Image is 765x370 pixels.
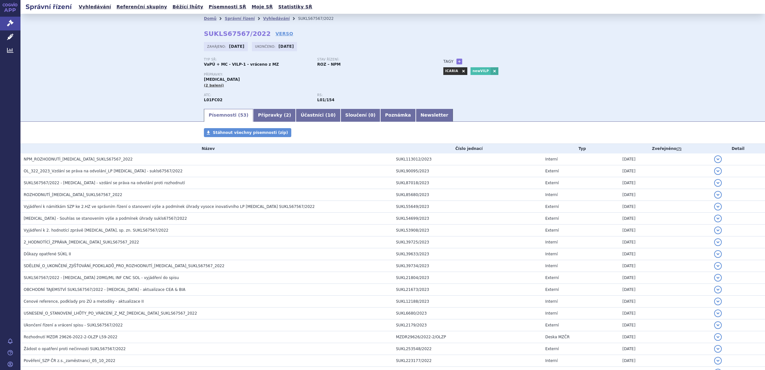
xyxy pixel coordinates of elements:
a: Vyhledávání [263,16,290,21]
td: [DATE] [619,165,711,177]
a: ICARIA [443,67,460,75]
td: [DATE] [619,236,711,248]
span: Interní [545,264,558,268]
strong: ROZ – NPM [317,62,341,67]
th: Číslo jednací [393,144,542,153]
strong: VaPÚ + MC - VILP-1 - vráceno z MZ [204,62,279,67]
span: ROZHODNUTÍ_SARCLISA_SUKLS67567_2022 [24,193,122,197]
button: detail [714,179,722,187]
td: [DATE] [619,355,711,367]
td: [DATE] [619,296,711,308]
span: Interní [545,299,558,304]
button: detail [714,286,722,293]
span: Externí [545,169,559,173]
span: Interní [545,358,558,363]
strong: [DATE] [229,44,245,49]
span: USNESENÍ_O_STANOVENÍ_LHŮTY_PO_VRÁCENÍ_Z_MZ_SARCLISA_SUKLS67567_2022 [24,311,197,316]
span: Externí [545,275,559,280]
a: Moje SŘ [250,3,275,11]
p: ATC: [204,93,311,97]
strong: IZATUXIMAB [204,98,222,102]
strong: [DATE] [278,44,294,49]
td: SUKL21804/2023 [393,272,542,284]
button: detail [714,345,722,353]
button: detail [714,191,722,199]
a: Statistiky SŘ [276,3,314,11]
span: SDĚLENÍ_O_UKONČENÍ_ZJIŠŤOVÁNÍ_PODKLADŮ_PRO_ROZHODNUTÍ_SARCLISA_SUKLS67567_2022 [24,264,224,268]
li: SUKLS67567/2022 [298,14,342,23]
span: Zahájeno: [207,44,227,49]
td: [DATE] [619,213,711,225]
strong: SUKLS67567/2022 [204,30,271,37]
span: Interní [545,240,558,244]
span: NPM_ROZHODNUTÍ_SARCLISA_SUKLS67567_2022 [24,157,133,161]
p: Stav řízení: [317,58,424,62]
td: SUKL2179/2023 [393,319,542,331]
td: SUKL53908/2023 [393,225,542,236]
td: [DATE] [619,272,711,284]
span: Ukončení řízení a vrácení spisu - SUKLS67567/2022 [24,323,123,327]
span: Interní [545,157,558,161]
th: Zveřejněno [619,144,711,153]
button: detail [714,357,722,365]
td: SUKL223177/2022 [393,355,542,367]
td: SUKL39734/2023 [393,260,542,272]
button: detail [714,226,722,234]
span: Rozhodnutí MZDR 29626-2022-2-OLZP L59-2022 [24,335,117,339]
strong: izatuximab [317,98,334,102]
a: Stáhnout všechny písemnosti (zip) [204,128,291,137]
td: [DATE] [619,248,711,260]
span: Externí [545,216,559,221]
button: detail [714,203,722,210]
span: Důkazy opatřené SÚKL II [24,252,71,256]
td: [DATE] [619,201,711,213]
a: Běžící lhůty [171,3,205,11]
span: Externí [545,347,559,351]
button: detail [714,309,722,317]
a: newVILP [471,67,490,75]
a: Přípravky (2) [253,109,296,122]
td: SUKL253548/2022 [393,343,542,355]
span: Stáhnout všechny písemnosti (zip) [213,130,288,135]
p: RS: [317,93,424,97]
td: [DATE] [619,225,711,236]
td: SUKL85680/2023 [393,189,542,201]
span: Žádost o opatření proti nečinnosti SUKLS67567/2022 [24,347,126,351]
a: + [456,59,462,64]
td: [DATE] [619,189,711,201]
button: detail [714,155,722,163]
span: Pověření_SZP ČR z.s._zaměstnanci_05_10_2022 [24,358,115,363]
button: detail [714,262,722,270]
a: Sloučení (0) [341,109,380,122]
span: Externí [545,204,559,209]
span: [MEDICAL_DATA] [204,77,240,82]
a: Účastníci (10) [296,109,340,122]
a: Domů [204,16,216,21]
td: [DATE] [619,308,711,319]
span: SARCLISA - Souhlas se stanovením výše a podmínek úhrady sukls67567/2022 [24,216,187,221]
td: [DATE] [619,331,711,343]
span: 10 [327,112,334,118]
span: SUKLS67567/2022 - SARCLISA - vzdání se práva na odvolání proti rozhodnutí [24,181,185,185]
span: Externí [545,228,559,233]
p: Typ SŘ: [204,58,311,62]
span: 2 [286,112,289,118]
td: SUKL21673/2023 [393,284,542,296]
button: detail [714,250,722,258]
td: [DATE] [619,319,711,331]
span: 0 [370,112,374,118]
span: (2 balení) [204,83,224,87]
td: SUKL90095/2023 [393,165,542,177]
span: SUKLS67567/2022 - SARCLISA 20MG/ML INF CNC SOL - vyjádření do spisu [24,275,179,280]
span: Externí [545,323,559,327]
a: Newsletter [416,109,453,122]
a: VERSO [276,30,293,37]
td: SUKL113012/2023 [393,153,542,165]
h3: Tagy [443,58,454,65]
td: [DATE] [619,284,711,296]
button: detail [714,274,722,282]
a: Správní řízení [225,16,255,21]
h2: Správní řízení [20,2,77,11]
td: SUKL39725/2023 [393,236,542,248]
a: Písemnosti SŘ [207,3,248,11]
